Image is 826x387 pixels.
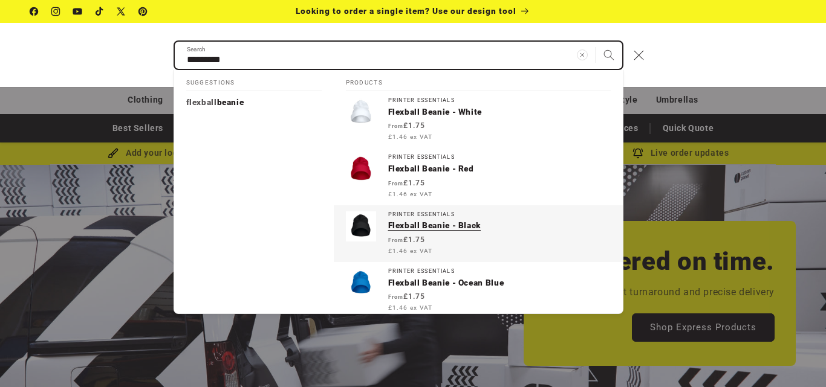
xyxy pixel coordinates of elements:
[174,91,334,114] a: flexball beanie
[626,42,652,68] button: Close
[388,190,432,199] span: £1.46 ex VAT
[296,6,516,16] span: Looking to order a single item? Use our design tool
[346,268,376,298] img: Flexball Beanie - Ocean Blue
[217,97,244,107] span: beanie
[346,97,376,127] img: Flexball Beanie - White
[569,42,596,68] button: Clear search term
[388,211,611,218] div: Printer Essentials
[388,154,611,161] div: Printer Essentials
[388,278,611,289] p: Flexball Beanie - Ocean Blue
[388,121,425,130] strong: £1.75
[186,97,217,107] mark: flexball
[388,237,403,243] span: From
[334,91,623,148] a: Printer EssentialsFlexball Beanie - White From£1.75 £1.46 ex VAT
[388,235,425,244] strong: £1.75
[334,205,623,262] a: Printer EssentialsFlexball Beanie - Black From£1.75 £1.46 ex VAT
[388,246,432,255] span: £1.46 ex VAT
[388,97,611,104] div: Printer Essentials
[624,257,826,387] iframe: Chat Widget
[388,123,403,129] span: From
[334,148,623,205] a: Printer EssentialsFlexball Beanie - Red From£1.75 £1.46 ex VAT
[388,303,432,312] span: £1.46 ex VAT
[346,154,376,184] img: Flexball Beanie - Red
[388,107,611,118] p: Flexball Beanie - White
[388,220,611,231] p: Flexball Beanie - Black
[346,70,611,92] h2: Products
[388,268,611,275] div: Printer Essentials
[186,70,322,92] h2: Suggestions
[388,179,425,187] strong: £1.75
[388,294,403,300] span: From
[388,292,425,301] strong: £1.75
[346,211,376,241] img: Flexball Beanie - Black
[596,42,622,68] button: Search
[186,97,244,108] p: flexball beanie
[388,132,432,141] span: £1.46 ex VAT
[388,164,611,174] p: Flexball Beanie - Red
[388,181,403,187] span: From
[334,262,623,319] a: Printer EssentialsFlexball Beanie - Ocean Blue From£1.75 £1.46 ex VAT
